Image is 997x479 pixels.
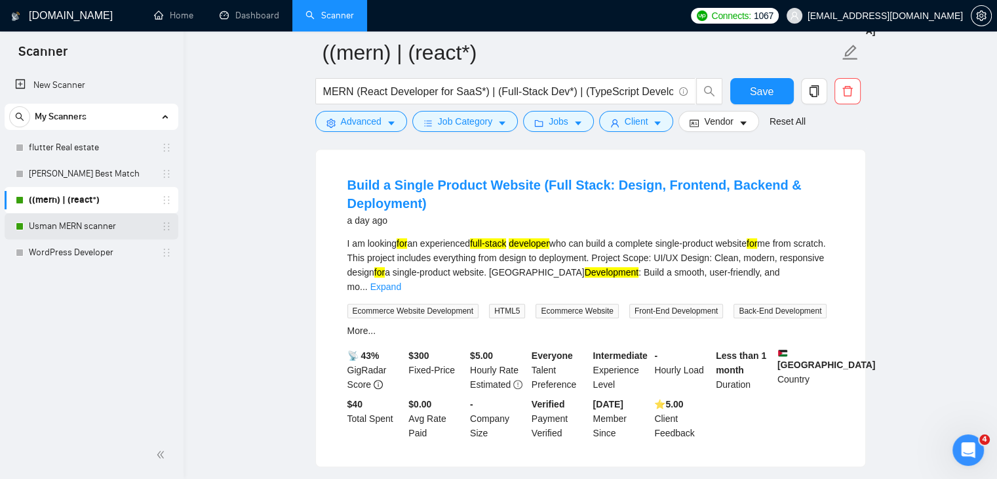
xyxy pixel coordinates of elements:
span: My Scanners [35,104,87,130]
span: info-circle [374,380,383,389]
img: logo [11,6,20,27]
b: 📡 43% [347,350,380,361]
div: Hourly Rate [467,348,529,392]
span: setting [326,118,336,128]
a: Build a Single Product Website (Full Stack: Design, Frontend, Backend & Deployment) [347,178,802,211]
button: Save [730,78,794,104]
button: folderJobscaret-down [523,111,594,132]
a: More... [347,325,376,336]
b: [DATE] [593,399,623,409]
input: Search Freelance Jobs... [323,83,673,100]
span: edit [842,44,859,61]
div: Country [775,348,836,392]
b: Less than 1 month [716,350,766,375]
span: exclamation-circle [513,380,522,389]
span: Advanced [341,114,381,129]
span: Estimated [470,379,511,390]
li: New Scanner [5,72,178,98]
div: Duration [713,348,775,392]
span: caret-down [739,118,748,128]
div: I am looking an experienced who can build a complete single-product website me from scratch. This... [347,236,834,294]
span: Ecommerce Website Development [347,304,479,318]
div: a day ago [347,213,834,228]
div: Talent Preference [529,348,591,392]
b: [GEOGRAPHIC_DATA] [777,348,876,370]
a: ((mern) | (react*) [29,187,153,213]
span: Connects: [711,9,751,23]
b: $ 40 [347,399,362,409]
span: Job Category [438,114,492,129]
span: holder [161,195,172,205]
span: Scanner [8,42,78,70]
b: - [470,399,473,409]
a: setting [971,10,992,21]
b: - [654,350,657,361]
img: upwork-logo.png [697,10,707,21]
mark: full-stack [470,238,506,249]
mark: for [397,238,407,249]
span: holder [161,142,172,153]
span: folder [534,118,543,128]
a: homeHome [154,10,193,21]
span: Jobs [549,114,568,129]
iframe: Intercom live chat [952,434,984,466]
span: holder [161,169,172,179]
button: idcardVendorcaret-down [678,111,758,132]
span: copy [802,85,827,97]
span: bars [423,118,433,128]
span: setting [971,10,991,21]
span: holder [161,221,172,232]
div: Hourly Load [652,348,713,392]
a: flutter Real estate [29,135,153,161]
a: [PERSON_NAME] Best Match [29,161,153,187]
div: GigRadar Score [345,348,406,392]
span: ... [360,281,368,292]
span: double-left [156,448,169,461]
b: $ 5.00 [470,350,493,361]
span: Client [625,114,648,129]
mark: developer [509,238,549,249]
button: barsJob Categorycaret-down [412,111,518,132]
b: $0.00 [408,399,431,409]
div: Payment Verified [529,397,591,440]
img: 🇵🇸 [778,348,787,358]
b: $ 300 [408,350,429,361]
div: Avg Rate Paid [406,397,467,440]
span: caret-down [387,118,396,128]
span: Save [750,83,773,100]
span: Ecommerce Website [536,304,618,318]
span: search [697,85,722,97]
b: Intermediate [593,350,648,361]
span: user [790,11,799,20]
b: Verified [532,399,565,409]
a: WordPress Developer [29,239,153,266]
span: HTML5 [489,304,525,318]
button: settingAdvancedcaret-down [315,111,407,132]
span: idcard [690,118,699,128]
a: Reset All [770,114,806,129]
span: 4 [979,434,990,445]
a: searchScanner [305,10,354,21]
span: holder [161,247,172,258]
span: info-circle [679,87,688,96]
span: delete [835,85,860,97]
div: Company Size [467,397,529,440]
a: New Scanner [15,72,168,98]
li: My Scanners [5,104,178,266]
mark: for [747,238,757,249]
div: Member Since [591,397,652,440]
span: 1067 [754,9,773,23]
a: Usman MERN scanner [29,213,153,239]
span: caret-down [498,118,507,128]
span: Front-End Development [629,304,723,318]
button: copy [801,78,827,104]
span: Vendor [704,114,733,129]
mark: for [374,267,385,278]
div: Experience Level [591,348,652,392]
button: setting [971,5,992,26]
b: Everyone [532,350,573,361]
b: ⭐️ 5.00 [654,399,683,409]
span: caret-down [574,118,583,128]
span: search [10,112,29,121]
a: dashboardDashboard [220,10,279,21]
